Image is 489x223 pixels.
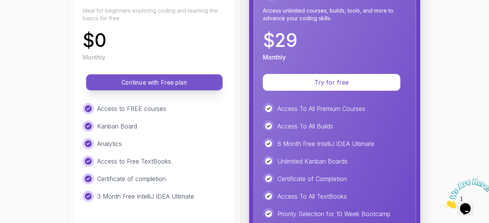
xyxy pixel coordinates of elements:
p: Access to Free TextBooks [97,157,171,166]
p: $ 0 [83,31,107,50]
p: Analytics [97,139,122,148]
p: Priority Selection for 10 Week Bootcamp [277,209,390,218]
p: Kanban Board [97,122,137,131]
span: 1 [3,3,6,10]
p: Try for free [272,78,391,87]
p: Ideal for beginners exploring coding and learning the basics for free. [83,7,226,22]
p: Monthly [83,53,105,62]
p: Access To All Builds [277,122,333,131]
p: Access To All Premium Courses [277,104,365,113]
button: Continue with Free plan [86,74,222,90]
p: Continue with Free plan [95,78,214,87]
p: 3 Month Free IntelliJ IDEA Ultimate [97,192,194,201]
p: $ 29 [263,31,298,50]
iframe: chat widget [442,175,489,212]
p: Unlimited Kanban Boards [277,157,348,166]
img: Chat attention grabber [3,3,50,33]
p: Access unlimited courses, builds, tools, and more to advance your coding skills. [263,7,406,22]
p: Certificate of completion [97,174,166,183]
p: 6 Month Free IntelliJ IDEA Ultimate [277,139,374,148]
button: Try for free [263,74,400,91]
p: Access to FREE courses [97,104,166,113]
p: Access To All TextBooks [277,192,347,201]
p: Certificate of Completion [277,174,347,183]
p: Monthly [263,53,286,62]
